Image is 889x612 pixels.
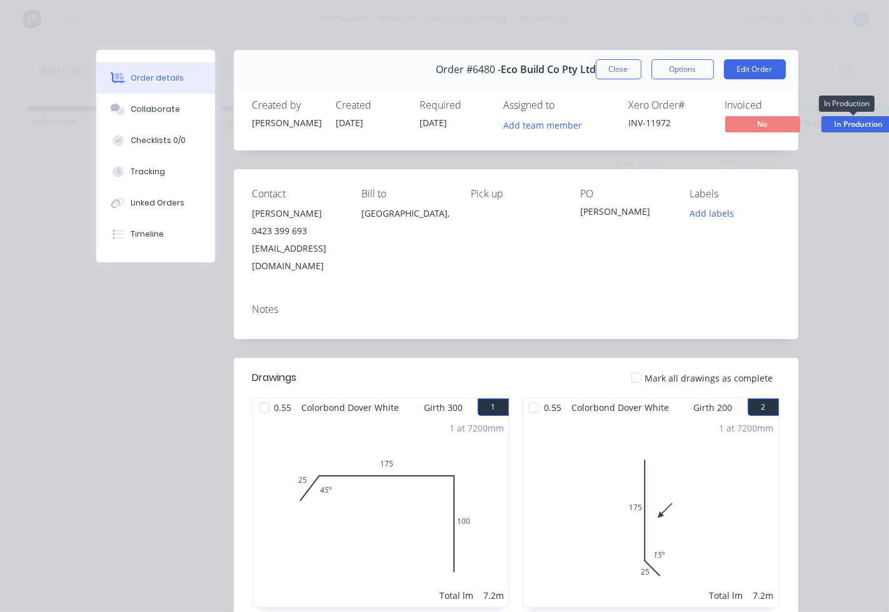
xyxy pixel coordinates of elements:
div: 7.2m [483,589,504,602]
div: [PERSON_NAME]0423 399 693[EMAIL_ADDRESS][DOMAIN_NAME] [253,205,342,275]
div: [GEOGRAPHIC_DATA], [362,205,451,245]
div: INV-11972 [629,116,710,129]
span: Colorbond Dover White [297,398,404,417]
div: Pick up [471,188,561,200]
span: Colorbond Dover White [566,398,674,417]
div: Created [336,99,405,111]
div: [EMAIL_ADDRESS][DOMAIN_NAME] [253,240,342,275]
span: Eco Build Co Pty Ltd [501,64,596,76]
button: Checklists 0/0 [96,125,215,156]
div: Tracking [131,166,165,177]
div: Order details [131,72,184,84]
div: Checklists 0/0 [131,135,186,146]
div: 01752515º1 at 7200mmTotal lm7.2m [523,417,779,607]
button: Tracking [96,156,215,187]
div: PO [581,188,670,200]
div: Assigned to [504,99,629,111]
div: Invoiced [725,99,806,111]
button: Options [651,59,714,79]
button: Linked Orders [96,187,215,219]
div: Required [420,99,489,111]
div: Total lm [439,589,473,602]
div: [GEOGRAPHIC_DATA], [362,205,451,222]
button: Close [596,59,641,79]
div: Total lm [710,589,743,602]
span: Order #6480 - [436,64,501,76]
span: No [725,116,800,132]
div: 02517510045º1 at 7200mmTotal lm7.2m [253,417,510,607]
div: [PERSON_NAME] [253,205,342,222]
div: Drawings [253,370,297,385]
div: In Production [819,96,875,112]
div: Timeline [131,229,164,240]
button: Add team member [496,116,588,133]
div: Notes [253,304,780,315]
div: [PERSON_NAME] [253,116,321,129]
span: Girth 200 [694,398,733,417]
div: Linked Orders [131,197,184,209]
div: Created by [253,99,321,111]
button: 2 [748,398,779,416]
div: 7.2m [753,589,774,602]
button: 1 [478,398,509,416]
button: Collaborate [96,94,215,125]
span: Girth 300 [424,398,463,417]
button: Timeline [96,219,215,250]
button: Add team member [504,116,589,133]
div: Collaborate [131,104,180,115]
div: Contact [253,188,342,200]
div: 1 at 7200mm [450,422,504,435]
span: [DATE] [336,117,364,129]
span: [DATE] [420,117,448,129]
span: 0.55 [269,398,297,417]
span: 0.55 [539,398,566,417]
div: Bill to [362,188,451,200]
div: Xero Order # [629,99,710,111]
button: Add labels [683,205,740,222]
div: Labels [690,188,780,200]
div: [PERSON_NAME] [581,205,670,222]
span: Mark all drawings as complete [645,372,773,385]
button: Edit Order [724,59,786,79]
div: 0423 399 693 [253,222,342,240]
div: 1 at 7200mm [720,422,774,435]
button: Order details [96,62,215,94]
